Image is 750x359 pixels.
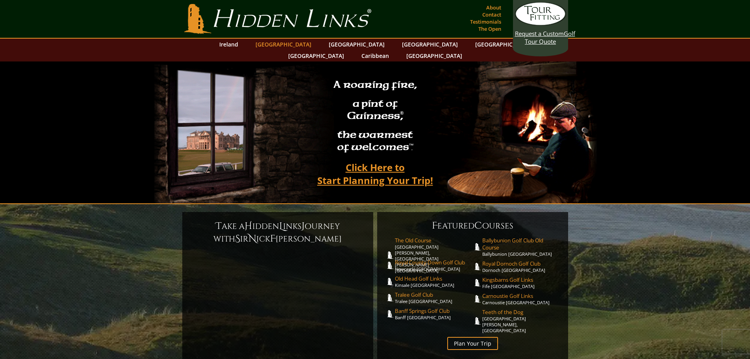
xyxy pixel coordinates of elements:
[190,220,365,245] h6: ake a idden inks ourney with ir ick [PERSON_NAME]
[395,259,473,272] a: Royal County Down Golf ClubNewcastle [GEOGRAPHIC_DATA]
[395,259,473,266] span: Royal County Down Golf Club
[357,50,393,61] a: Caribbean
[398,39,462,50] a: [GEOGRAPHIC_DATA]
[215,39,242,50] a: Ireland
[474,219,482,232] span: C
[471,39,535,50] a: [GEOGRAPHIC_DATA]
[482,260,560,273] a: Royal Dornoch Golf ClubDornoch [GEOGRAPHIC_DATA]
[482,237,560,257] a: Ballybunion Golf Club Old CourseBallybunion [GEOGRAPHIC_DATA]
[482,309,560,316] span: Teeth of the Dog
[395,237,473,273] a: The Old Course[GEOGRAPHIC_DATA][PERSON_NAME], [GEOGRAPHIC_DATA][PERSON_NAME] [GEOGRAPHIC_DATA]
[302,220,305,233] span: J
[270,233,276,245] span: F
[402,50,466,61] a: [GEOGRAPHIC_DATA]
[482,237,560,251] span: Ballybunion Golf Club Old Course
[325,39,389,50] a: [GEOGRAPHIC_DATA]
[279,220,283,233] span: L
[432,219,437,232] span: F
[484,2,503,13] a: About
[515,30,564,37] span: Request a Custom
[482,292,560,305] a: Carnoustie Golf LinksCarnoustie [GEOGRAPHIC_DATA]
[482,292,560,299] span: Carnoustie Golf Links
[447,337,498,350] a: Plan Your Trip
[515,2,566,45] a: Request a CustomGolf Tour Quote
[244,220,252,233] span: H
[476,23,503,34] a: The Open
[252,39,315,50] a: [GEOGRAPHIC_DATA]
[235,233,240,245] span: S
[216,220,222,233] span: T
[395,291,473,298] span: Tralee Golf Club
[395,307,473,314] span: Banff Springs Golf Club
[482,260,560,267] span: Royal Dornoch Golf Club
[468,16,503,27] a: Testimonials
[328,75,422,158] h2: A roaring fire, a pint of Guinness , the warmest of welcomes™.
[395,237,473,244] span: The Old Course
[248,233,256,245] span: N
[309,158,441,190] a: Click Here toStart Planning Your Trip!
[395,307,473,320] a: Banff Springs Golf ClubBanff [GEOGRAPHIC_DATA]
[395,275,473,288] a: Old Head Golf LinksKinsale [GEOGRAPHIC_DATA]
[284,50,348,61] a: [GEOGRAPHIC_DATA]
[482,276,560,289] a: Kingsbarns Golf LinksFife [GEOGRAPHIC_DATA]
[395,275,473,282] span: Old Head Golf Links
[385,219,560,232] h6: eatured ourses
[395,291,473,304] a: Tralee Golf ClubTralee [GEOGRAPHIC_DATA]
[482,276,560,283] span: Kingsbarns Golf Links
[480,9,503,20] a: Contact
[482,309,560,333] a: Teeth of the Dog[GEOGRAPHIC_DATA][PERSON_NAME], [GEOGRAPHIC_DATA]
